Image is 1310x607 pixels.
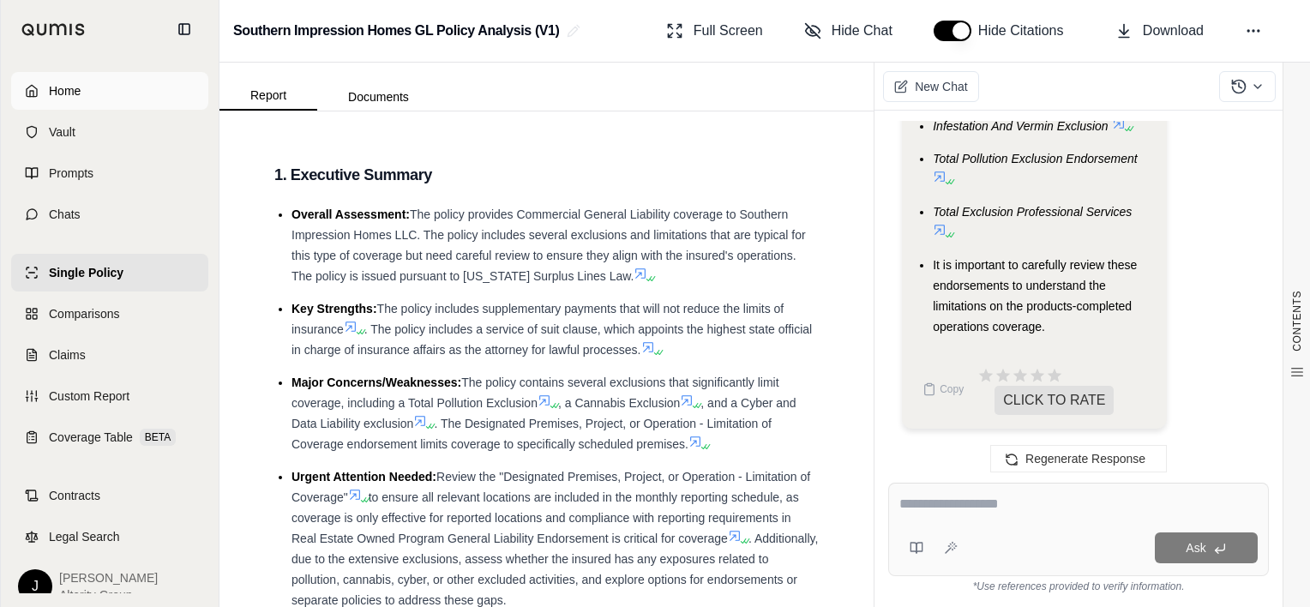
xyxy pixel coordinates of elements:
a: Single Policy [11,254,208,291]
span: Review the "Designated Premises, Project, or Operation - Limitation of Coverage" [291,470,810,504]
a: Claims [11,336,208,374]
span: Contracts [49,487,100,504]
span: Alterity Group [59,586,158,604]
span: Coverage Table [49,429,133,446]
img: Qumis Logo [21,23,86,36]
span: . The policy includes a service of suit clause, which appoints the highest state official in char... [291,322,812,357]
h2: Southern Impression Homes GL Policy Analysis (V1) [233,15,560,46]
span: Home [49,82,81,99]
span: Vault [49,123,75,141]
span: Prompts [49,165,93,182]
a: Prompts [11,154,208,192]
button: Download [1109,14,1211,48]
span: The policy contains several exclusions that significantly limit coverage, including a Total Pollu... [291,376,779,410]
span: . The Designated Premises, Project, or Operation - Limitation of Coverage endorsement limits cove... [291,417,772,451]
span: Full Screen [694,21,763,41]
button: New Chat [883,71,978,102]
button: Hide Chat [797,14,899,48]
button: Ask [1155,532,1258,563]
span: Key Strengths: [291,302,377,316]
a: Home [11,72,208,110]
span: The policy includes supplementary payments that will not reduce the limits of insurance [291,302,784,336]
span: Chats [49,206,81,223]
span: Major Concerns/Weaknesses: [291,376,461,389]
span: Overall Assessment: [291,207,410,221]
span: Hide Chat [832,21,892,41]
span: Regenerate Response [1025,452,1145,466]
button: Documents [317,83,440,111]
a: Vault [11,113,208,151]
span: Total Pollution Exclusion Endorsement [933,152,1137,165]
span: Comparisons [49,305,119,322]
span: to ensure all relevant locations are included in the monthly reporting schedule, as coverage is o... [291,490,799,545]
span: Download [1143,21,1204,41]
div: J [18,569,52,604]
span: Urgent Attention Needed: [291,470,436,484]
span: , a Cannabis Exclusion [558,396,680,410]
a: Coverage TableBETA [11,418,208,456]
div: *Use references provided to verify information. [888,576,1269,593]
span: Total Exclusion Professional Services [933,205,1132,219]
span: BETA [140,429,176,446]
button: Collapse sidebar [171,15,198,43]
span: Ask [1186,541,1205,555]
span: CLICK TO RATE [995,386,1114,415]
span: Infestation And Vermin Exclusion [933,119,1108,133]
span: It is important to carefully review these endorsements to understand the limitations on the produ... [933,258,1137,334]
span: Single Policy [49,264,123,281]
span: Hide Citations [978,21,1074,41]
span: The policy provides Commercial General Liability coverage to Southern Impression Homes LLC. The p... [291,207,806,283]
span: Claims [49,346,86,364]
a: Contracts [11,477,208,514]
a: Custom Report [11,377,208,415]
button: Regenerate Response [990,445,1167,472]
button: Full Screen [659,14,770,48]
span: New Chat [915,78,967,95]
span: [PERSON_NAME] [59,569,158,586]
button: Report [219,81,317,111]
span: Custom Report [49,388,129,405]
a: Legal Search [11,518,208,556]
button: Copy [916,372,970,406]
span: CONTENTS [1290,291,1304,352]
h3: 1. Executive Summary [274,159,819,190]
span: Copy [940,382,964,396]
span: Legal Search [49,528,120,545]
a: Comparisons [11,295,208,333]
a: Chats [11,195,208,233]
